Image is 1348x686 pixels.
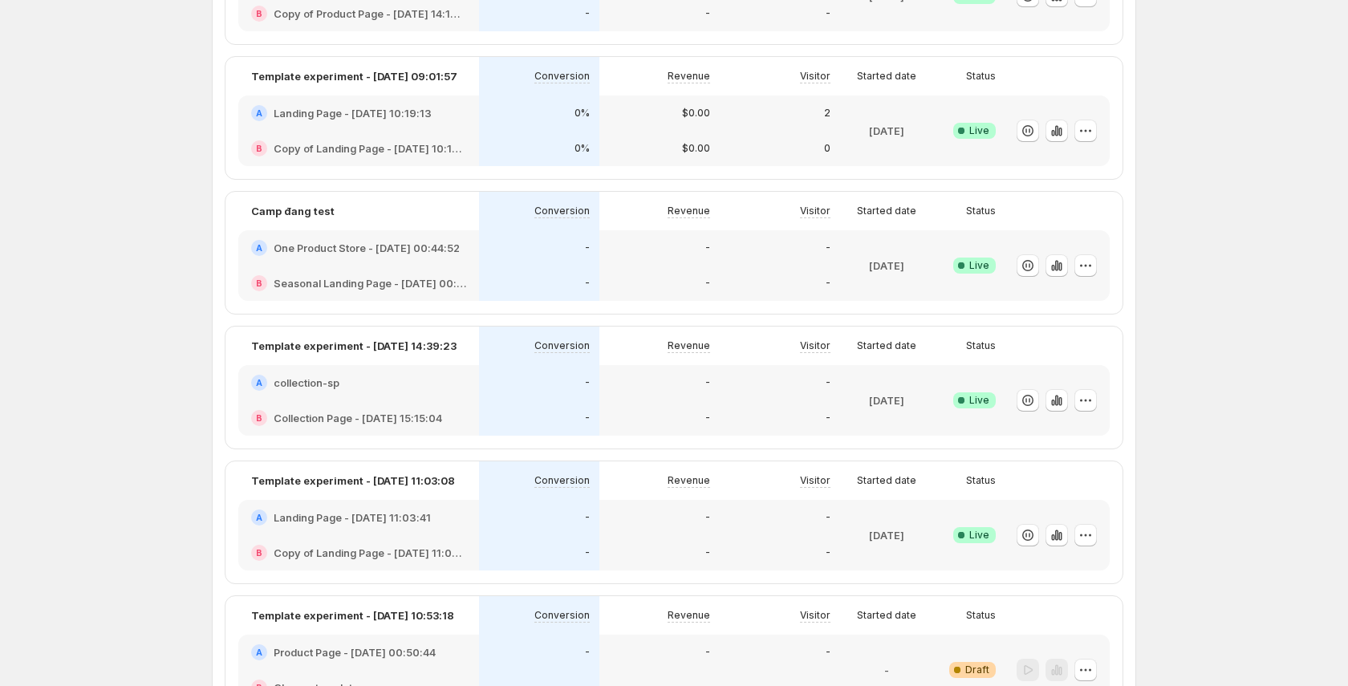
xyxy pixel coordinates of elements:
[969,529,989,542] span: Live
[826,546,830,559] p: -
[705,7,710,20] p: -
[274,105,432,121] h2: Landing Page - [DATE] 10:19:13
[682,142,710,155] p: $0.00
[256,108,262,118] h2: A
[705,646,710,659] p: -
[826,646,830,659] p: -
[668,474,710,487] p: Revenue
[800,205,830,217] p: Visitor
[668,70,710,83] p: Revenue
[274,140,466,156] h2: Copy of Landing Page - [DATE] 10:19:13
[969,259,989,272] span: Live
[824,142,830,155] p: 0
[668,339,710,352] p: Revenue
[966,205,996,217] p: Status
[585,376,590,389] p: -
[705,277,710,290] p: -
[826,242,830,254] p: -
[256,243,262,253] h2: A
[800,339,830,352] p: Visitor
[256,9,262,18] h2: B
[256,278,262,288] h2: B
[966,609,996,622] p: Status
[705,242,710,254] p: -
[800,70,830,83] p: Visitor
[585,546,590,559] p: -
[256,647,262,657] h2: A
[274,6,466,22] h2: Copy of Product Page - [DATE] 14:16:59
[668,609,710,622] p: Revenue
[705,412,710,424] p: -
[969,394,989,407] span: Live
[274,240,460,256] h2: One Product Store - [DATE] 00:44:52
[826,277,830,290] p: -
[585,277,590,290] p: -
[826,376,830,389] p: -
[534,339,590,352] p: Conversion
[256,144,262,153] h2: B
[256,548,262,558] h2: B
[585,7,590,20] p: -
[705,511,710,524] p: -
[800,609,830,622] p: Visitor
[705,546,710,559] p: -
[705,376,710,389] p: -
[857,609,916,622] p: Started date
[274,509,431,526] h2: Landing Page - [DATE] 11:03:41
[857,70,916,83] p: Started date
[824,107,830,120] p: 2
[575,142,590,155] p: 0%
[534,474,590,487] p: Conversion
[274,410,442,426] h2: Collection Page - [DATE] 15:15:04
[585,646,590,659] p: -
[826,511,830,524] p: -
[274,275,466,291] h2: Seasonal Landing Page - [DATE] 00:45:50
[965,664,989,676] span: Draft
[274,375,339,391] h2: collection-sp
[256,378,262,388] h2: A
[869,258,904,274] p: [DATE]
[251,607,454,623] p: Template experiment - [DATE] 10:53:18
[585,511,590,524] p: -
[869,392,904,408] p: [DATE]
[256,413,262,423] h2: B
[869,123,904,139] p: [DATE]
[682,107,710,120] p: $0.00
[251,473,455,489] p: Template experiment - [DATE] 11:03:08
[251,203,335,219] p: Camp đang test
[274,545,466,561] h2: Copy of Landing Page - [DATE] 11:03:41
[826,412,830,424] p: -
[826,7,830,20] p: -
[857,339,916,352] p: Started date
[585,412,590,424] p: -
[575,107,590,120] p: 0%
[966,339,996,352] p: Status
[966,474,996,487] p: Status
[256,513,262,522] h2: A
[966,70,996,83] p: Status
[857,205,916,217] p: Started date
[274,644,436,660] h2: Product Page - [DATE] 00:50:44
[534,70,590,83] p: Conversion
[969,124,989,137] span: Live
[251,68,457,84] p: Template experiment - [DATE] 09:01:57
[869,527,904,543] p: [DATE]
[534,609,590,622] p: Conversion
[585,242,590,254] p: -
[668,205,710,217] p: Revenue
[534,205,590,217] p: Conversion
[857,474,916,487] p: Started date
[800,474,830,487] p: Visitor
[884,662,889,678] p: -
[251,338,457,354] p: Template experiment - [DATE] 14:39:23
